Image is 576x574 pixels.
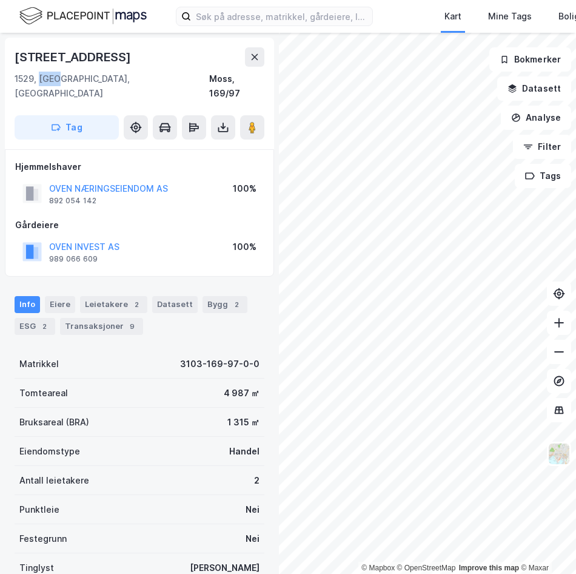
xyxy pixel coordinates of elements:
div: 2 [230,299,243,311]
button: Datasett [497,76,571,101]
div: Tomteareal [19,386,68,400]
div: Kart [444,9,461,24]
iframe: Chat Widget [515,516,576,574]
div: 100% [233,240,256,254]
img: logo.f888ab2527a4732fd821a326f86c7f29.svg [19,5,147,27]
div: 1529, [GEOGRAPHIC_DATA], [GEOGRAPHIC_DATA] [15,72,209,101]
div: [STREET_ADDRESS] [15,47,133,67]
div: 3103-169-97-0-0 [180,357,260,371]
div: Moss, 169/97 [209,72,264,101]
a: OpenStreetMap [397,564,456,572]
div: Datasett [152,296,198,313]
div: 2 [254,473,260,488]
div: ESG [15,318,55,335]
div: 2 [130,299,142,311]
div: 2 [38,320,50,333]
div: Info [15,296,40,313]
div: 100% [233,181,256,196]
img: Z [548,442,571,465]
div: Mine Tags [488,9,532,24]
div: Eiere [45,296,75,313]
div: Eiendomstype [19,444,80,459]
div: Nei [246,532,260,546]
a: Mapbox [361,564,395,572]
div: Gårdeiere [15,218,264,232]
button: Bokmerker [489,47,571,72]
div: Antall leietakere [19,473,89,488]
div: Leietakere [80,296,147,313]
div: Festegrunn [19,532,67,546]
div: Nei [246,502,260,517]
a: Improve this map [459,564,519,572]
div: Matrikkel [19,357,59,371]
div: Handel [229,444,260,459]
div: 892 054 142 [49,196,96,206]
div: Bygg [203,296,247,313]
button: Tags [515,164,571,188]
div: 4 987 ㎡ [224,386,260,400]
div: Bruksareal (BRA) [19,415,89,430]
button: Analyse [501,106,571,130]
div: Transaksjoner [60,318,143,335]
button: Tag [15,115,119,140]
div: Hjemmelshaver [15,160,264,174]
div: 1 315 ㎡ [227,415,260,430]
button: Filter [513,135,571,159]
div: 989 066 609 [49,254,98,264]
input: Søk på adresse, matrikkel, gårdeiere, leietakere eller personer [191,7,372,25]
div: Punktleie [19,502,59,517]
div: 9 [126,320,138,333]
